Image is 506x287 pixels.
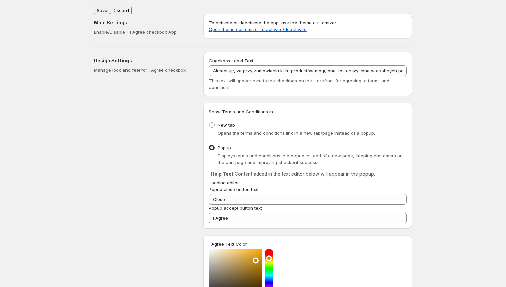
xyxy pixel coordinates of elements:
[209,179,407,186] div: Loading editor...
[218,130,375,136] span: Opens the terms and conditions link in a new tab/page instead of a popup.
[94,29,193,35] p: Enable/Disable - I Agree checkbox App
[218,122,235,128] span: New tab
[218,145,231,150] span: Popup
[94,57,193,64] h2: Design Settings
[94,19,193,26] h2: Main Settings
[209,109,273,114] span: Show Terms and Conditions in
[209,241,247,247] label: I Agree Text Color
[209,205,262,211] span: Popup accept button text
[209,187,259,192] span: Popup close button text
[209,27,307,32] a: Open theme customizer to activate/deactivate
[209,213,407,223] input: Enter the text for the accept button (e.g., 'I Agree', 'Accept', 'Confirm')
[209,58,253,63] span: Checkbox Label Text
[209,19,407,33] p: To activate or deactivate the app, use the theme customizer.
[110,7,132,14] button: Discard
[94,7,110,14] button: Save
[210,171,235,177] strong: Help Text:
[94,67,193,73] p: Manage look and feel for I Agree checkbox
[218,153,403,165] span: Displays terms and conditions in a popup instead of a new page, keeping customers on the cart pag...
[209,78,389,90] span: This text will appear next to the checkbox on the storefront for agreeing to terms and conditions.
[209,194,407,205] input: Enter the text for the popup close button (e.g., 'Close', 'Dismiss')
[210,171,405,177] p: Content added in the text editor below will appear in the popup.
